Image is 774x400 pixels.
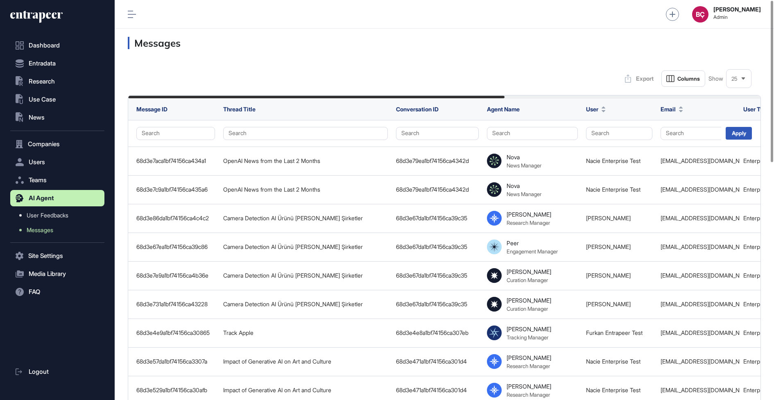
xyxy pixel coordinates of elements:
[396,215,479,221] div: 68d3e67da1bf74156ca39c35
[10,190,104,206] button: AI Agent
[10,91,104,108] button: Use Case
[223,330,388,336] div: Track Apple
[713,6,761,13] strong: [PERSON_NAME]
[10,172,104,188] button: Teams
[28,253,63,259] span: Site Settings
[507,334,548,341] div: Tracking Manager
[507,248,558,255] div: Engagement Manager
[29,42,60,49] span: Dashboard
[396,272,479,279] div: 68d3e67da1bf74156ca39c35
[586,105,598,113] span: User
[620,70,658,87] button: Export
[29,195,54,201] span: AI Agent
[586,329,643,336] a: Furkan Entrapeer Test
[661,105,683,113] button: Email
[29,60,56,67] span: Entradata
[27,212,68,219] span: User Feedbacks
[10,364,104,380] a: Logout
[396,127,479,140] button: Search
[10,37,104,54] a: Dashboard
[223,127,388,140] button: Search
[708,75,723,82] span: Show
[29,96,56,103] span: Use Case
[507,162,541,169] div: News Manager
[586,243,631,250] a: [PERSON_NAME]
[136,106,167,113] span: Message ID
[223,215,388,221] div: Camera Detection AI Ürünü [PERSON_NAME] Şirketler
[507,268,551,275] div: [PERSON_NAME]
[677,76,700,82] span: Columns
[507,277,548,283] div: Curation Manager
[396,301,479,307] div: 68d3e67da1bf74156ca39c35
[743,105,770,113] span: User Type
[136,358,215,365] div: 68d3e57da1bf74156ca3307a
[661,105,676,113] span: Email
[507,154,520,160] div: Nova
[29,78,55,85] span: Research
[29,289,40,295] span: FAQ
[396,244,479,250] div: 68d3e67da1bf74156ca39c35
[10,55,104,72] button: Entradata
[586,127,652,140] button: Search
[507,391,550,398] div: Research Manager
[507,240,519,246] div: Peer
[29,271,66,277] span: Media Library
[692,6,708,23] button: BÇ
[731,76,738,82] span: 25
[487,106,520,113] span: Agent Name
[507,182,520,189] div: Nova
[128,37,761,49] h3: Messages
[136,330,215,336] div: 68d3e4e9a1bf74156ca30865
[136,215,215,221] div: 68d3e86da1bf74156ca4c4c2
[223,272,388,279] div: Camera Detection AI Ürünü [PERSON_NAME] Şirketler
[507,325,551,332] div: [PERSON_NAME]
[223,186,388,193] div: OpenAI News from the Last 2 Months
[14,223,104,237] a: Messages
[661,358,735,365] div: [EMAIL_ADDRESS][DOMAIN_NAME]
[396,330,479,336] div: 68d3e4e8a1bf74156ca307eb
[223,158,388,164] div: OpenAI News from the Last 2 Months
[661,244,735,250] div: [EMAIL_ADDRESS][DOMAIN_NAME]
[507,297,551,304] div: [PERSON_NAME]
[29,114,45,121] span: News
[661,301,735,307] div: [EMAIL_ADDRESS][DOMAIN_NAME]
[661,70,705,87] button: Columns
[396,158,479,164] div: 68d3e79ea1bf74156ca4342d
[136,272,215,279] div: 68d3e7e9a1bf74156ca4b36e
[507,211,551,218] div: [PERSON_NAME]
[10,136,104,152] button: Companies
[10,284,104,300] button: FAQ
[586,186,640,193] a: Nacie Enterprise Test
[223,244,388,250] div: Camera Detection AI Ürünü [PERSON_NAME] Şirketler
[661,186,735,193] div: [EMAIL_ADDRESS][DOMAIN_NAME]
[27,227,53,233] span: Messages
[223,301,388,307] div: Camera Detection AI Ürünü [PERSON_NAME] Şirketler
[10,248,104,264] button: Site Settings
[507,219,550,226] div: Research Manager
[661,158,735,164] div: [EMAIL_ADDRESS][DOMAIN_NAME]
[661,272,735,279] div: [EMAIL_ADDRESS][DOMAIN_NAME]
[29,177,47,183] span: Teams
[661,330,735,336] div: [EMAIL_ADDRESS][DOMAIN_NAME]
[396,358,479,365] div: 68d3e471a1bf74156ca301d4
[136,387,215,393] div: 68d3e529a1bf74156ca30afb
[507,305,548,312] div: Curation Manager
[29,159,45,165] span: Users
[10,266,104,282] button: Media Library
[396,186,479,193] div: 68d3e79ea1bf74156ca4342d
[507,191,541,197] div: News Manager
[586,301,631,307] a: [PERSON_NAME]
[136,244,215,250] div: 68d3e67ea1bf74156ca39c86
[396,387,479,393] div: 68d3e471a1bf74156ca301d4
[586,272,631,279] a: [PERSON_NAME]
[136,301,215,307] div: 68d3e731a1bf74156ca43228
[661,387,735,393] div: [EMAIL_ADDRESS][DOMAIN_NAME]
[136,158,215,164] div: 68d3e7aca1bf74156ca434a1
[507,383,551,390] div: [PERSON_NAME]
[10,109,104,126] button: News
[14,208,104,223] a: User Feedbacks
[10,154,104,170] button: Users
[586,386,640,393] a: Nacie Enterprise Test
[10,73,104,90] button: Research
